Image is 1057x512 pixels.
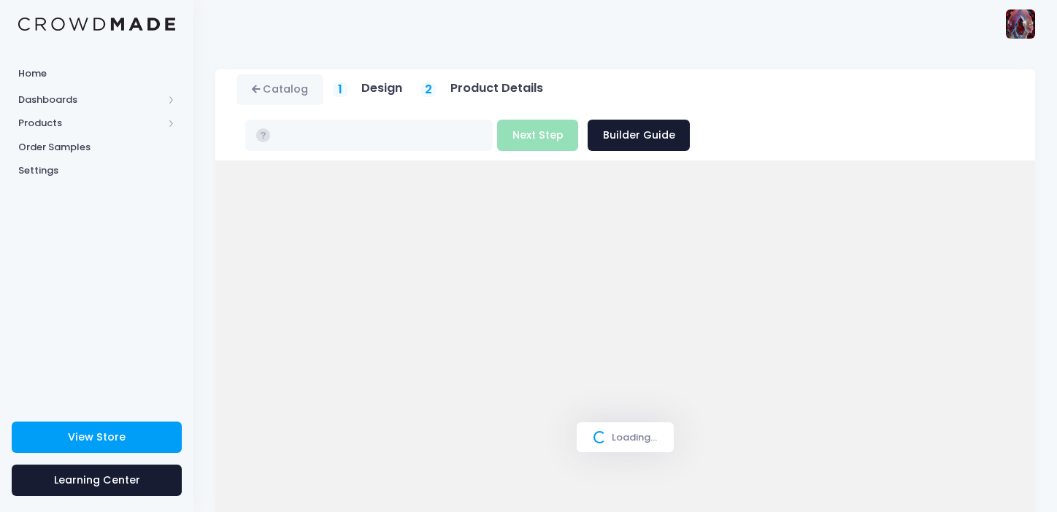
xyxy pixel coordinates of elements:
h5: Design [361,81,402,96]
img: Logo [18,18,175,31]
span: Order Samples [18,140,175,155]
span: 2 [425,81,432,98]
span: View Store [68,430,126,444]
div: Loading... [577,422,674,453]
span: Learning Center [54,473,140,487]
a: View Store [12,422,182,453]
a: Catalog [237,74,323,106]
span: Products [18,116,163,131]
img: User [1006,9,1035,39]
a: Builder Guide [588,120,690,151]
h5: Product Details [450,81,543,96]
span: Dashboards [18,93,163,107]
span: Settings [18,163,175,178]
span: Home [18,66,175,81]
span: 1 [338,81,342,98]
a: Learning Center [12,465,182,496]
